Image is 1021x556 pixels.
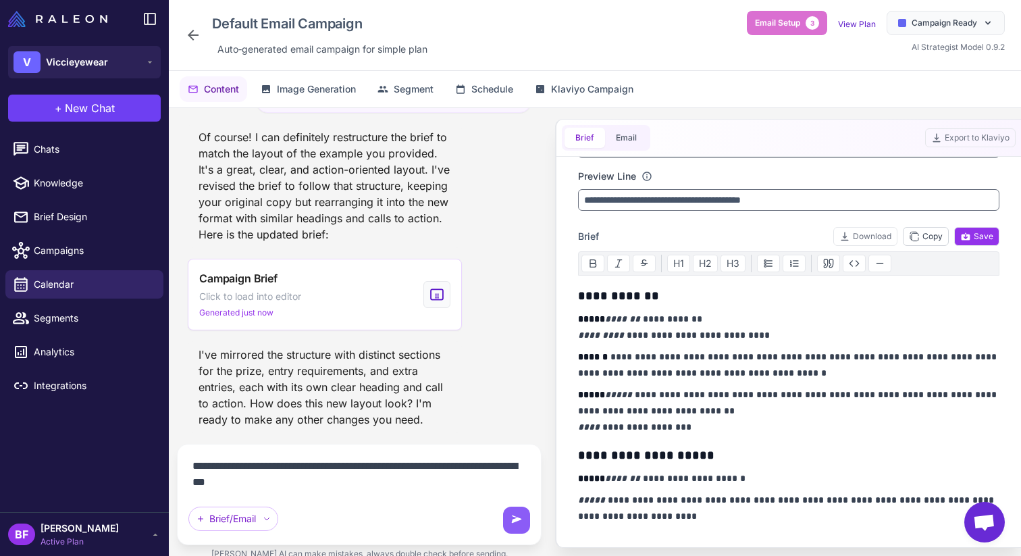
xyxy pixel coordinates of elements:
button: H1 [667,255,690,272]
span: Campaign Brief [199,270,278,286]
button: Schedule [447,76,521,102]
span: Content [204,82,239,97]
a: Raleon Logo [8,11,113,27]
button: Email Setup3 [747,11,827,35]
a: Campaigns [5,236,163,265]
span: Integrations [34,378,153,393]
span: Click to load into editor [199,289,301,304]
button: +New Chat [8,95,161,122]
button: Klaviyo Campaign [527,76,642,102]
a: Integrations [5,372,163,400]
label: Preview Line [578,169,636,184]
div: BF [8,524,35,545]
span: Auto‑generated email campaign for simple plan [217,42,427,57]
span: 3 [806,16,819,30]
span: Segment [394,82,434,97]
div: Brief/Email [188,507,278,531]
span: Chats [34,142,153,157]
div: Of course! I can definitely restructure the brief to match the layout of the example you provided... [188,124,462,248]
span: + [55,100,62,116]
button: Download [833,227,897,246]
span: Campaigns [34,243,153,258]
span: Knowledge [34,176,153,191]
div: Click to edit description [212,39,433,59]
span: Generated just now [199,307,273,319]
a: Knowledge [5,169,163,197]
a: Calendar [5,270,163,299]
a: Analytics [5,338,163,366]
a: Segments [5,304,163,332]
a: Chats [5,135,163,163]
span: Schedule [471,82,513,97]
span: Active Plan [41,536,119,548]
button: Brief [565,128,605,148]
div: I've mirrored the structure with distinct sections for the prize, entry requirements, and extra e... [188,341,462,433]
span: Viccieyewear [46,55,108,70]
span: Copy [909,230,943,243]
span: Image Generation [277,82,356,97]
button: Image Generation [253,76,364,102]
span: Segments [34,311,153,326]
button: Segment [369,76,442,102]
button: H2 [693,255,718,272]
button: Export to Klaviyo [925,128,1016,147]
div: V [14,51,41,73]
div: Open chat [964,502,1005,542]
span: Brief Design [34,209,153,224]
div: Click to edit campaign name [207,11,433,36]
span: [PERSON_NAME] [41,521,119,536]
img: Raleon Logo [8,11,107,27]
span: Calendar [34,277,153,292]
a: Brief Design [5,203,163,231]
button: H3 [721,255,745,272]
button: VViccieyewear [8,46,161,78]
span: Email Setup [755,17,800,29]
span: Klaviyo Campaign [551,82,633,97]
span: New Chat [65,100,115,116]
span: AI Strategist Model 0.9.2 [912,42,1005,52]
span: Analytics [34,345,153,359]
button: Save [954,227,999,246]
button: Email [605,128,648,148]
span: Campaign Ready [912,17,977,29]
button: Copy [903,227,949,246]
span: Brief [578,229,599,244]
a: View Plan [838,19,876,29]
span: Save [960,230,993,243]
button: Content [180,76,247,102]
